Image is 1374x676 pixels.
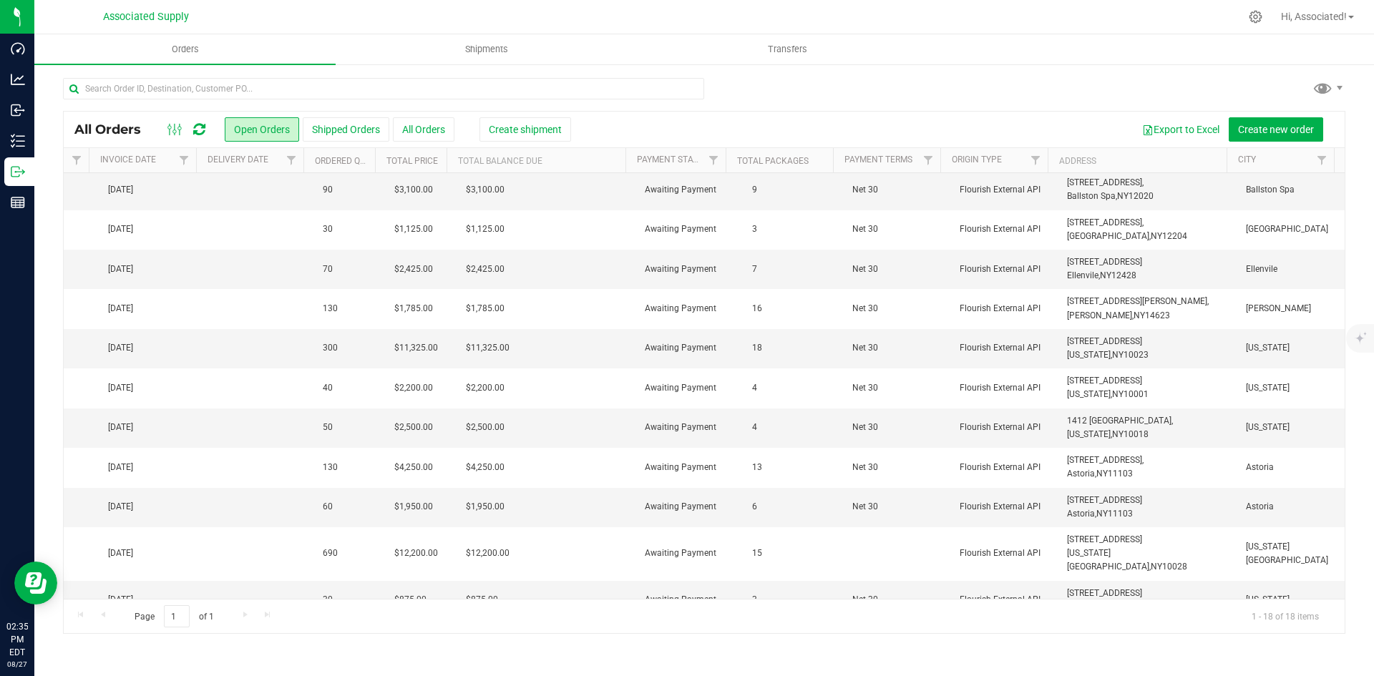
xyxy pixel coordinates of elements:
[960,421,1050,434] span: Flourish External API
[1145,310,1170,320] span: 14623
[1162,562,1187,572] span: 10028
[1238,124,1314,135] span: Create new order
[852,593,942,607] span: Net 30
[960,593,1050,607] span: Flourish External API
[323,421,333,434] span: 50
[1246,421,1336,434] span: [US_STATE]
[1246,593,1336,607] span: [US_STATE]
[323,547,338,560] span: 690
[466,183,505,197] span: $3,100.00
[394,341,438,355] span: $11,325.00
[960,183,1050,197] span: Flourish External API
[323,341,338,355] span: 300
[1281,11,1347,22] span: Hi, Associated!
[323,500,333,514] span: 60
[394,421,433,434] span: $2,500.00
[1067,177,1144,187] span: [STREET_ADDRESS],
[14,562,57,604] iframe: Resource center
[208,155,268,165] a: Delivery Date
[466,547,510,560] span: $12,200.00
[917,148,940,172] a: Filter
[960,302,1050,315] span: Flourish External API
[323,183,333,197] span: 90
[315,156,370,166] a: Ordered qty
[1112,350,1124,360] span: NY
[960,263,1050,276] span: Flourish External API
[1246,381,1336,395] span: [US_STATE]
[1124,429,1149,439] span: 10018
[1067,217,1144,227] span: [STREET_ADDRESS],
[1067,509,1096,519] span: Astoria,
[960,461,1050,474] span: Flourish External API
[108,421,133,434] span: [DATE]
[645,547,728,560] span: Awaiting Payment
[1246,263,1336,276] span: Ellenvile
[323,263,333,276] span: 70
[1096,469,1108,479] span: NY
[1238,155,1256,165] a: City
[1096,509,1108,519] span: NY
[645,183,728,197] span: Awaiting Payment
[960,222,1050,236] span: Flourish External API
[108,183,133,197] span: [DATE]
[1134,310,1145,320] span: NY
[1112,429,1124,439] span: NY
[1246,183,1336,197] span: Ballston Spa
[394,302,433,315] span: $1,785.00
[108,461,133,474] span: [DATE]
[637,34,938,64] a: Transfers
[1067,231,1151,241] span: [GEOGRAPHIC_DATA],
[852,341,942,355] span: Net 30
[152,43,218,56] span: Orders
[745,417,764,438] span: 4
[466,381,505,395] span: $2,200.00
[11,41,25,56] inline-svg: Dashboard
[960,547,1050,560] span: Flourish External API
[108,547,133,560] span: [DATE]
[1111,270,1136,280] span: 12428
[745,457,769,478] span: 13
[394,593,427,607] span: $875.00
[952,155,1002,165] a: Origin Type
[852,263,942,276] span: Net 30
[645,302,728,315] span: Awaiting Payment
[1240,605,1330,627] span: 1 - 18 of 18 items
[1246,500,1336,514] span: Astoria
[745,338,769,358] span: 18
[11,165,25,179] inline-svg: Outbound
[394,547,438,560] span: $12,200.00
[394,183,433,197] span: $3,100.00
[466,222,505,236] span: $1,125.00
[1108,469,1133,479] span: 11103
[479,117,571,142] button: Create shipment
[645,222,728,236] span: Awaiting Payment
[852,222,942,236] span: Net 30
[108,222,133,236] span: [DATE]
[745,259,764,280] span: 7
[172,148,196,172] a: Filter
[1067,429,1112,439] span: [US_STATE],
[447,148,625,173] th: Total Balance Due
[489,124,562,135] span: Create shipment
[745,298,769,319] span: 16
[645,263,728,276] span: Awaiting Payment
[1117,191,1129,201] span: NY
[749,43,827,56] span: Transfers
[1124,350,1149,360] span: 10023
[108,341,133,355] span: [DATE]
[852,381,942,395] span: Net 30
[280,148,303,172] a: Filter
[11,195,25,210] inline-svg: Reports
[645,500,728,514] span: Awaiting Payment
[645,381,728,395] span: Awaiting Payment
[844,155,912,165] a: Payment Terms
[164,605,190,627] input: 1
[6,659,28,670] p: 08/27
[745,378,764,398] span: 4
[645,421,728,434] span: Awaiting Payment
[1151,231,1162,241] span: NY
[960,381,1050,395] span: Flourish External API
[1067,350,1112,360] span: [US_STATE],
[11,134,25,148] inline-svg: Inventory
[1246,341,1336,355] span: [US_STATE]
